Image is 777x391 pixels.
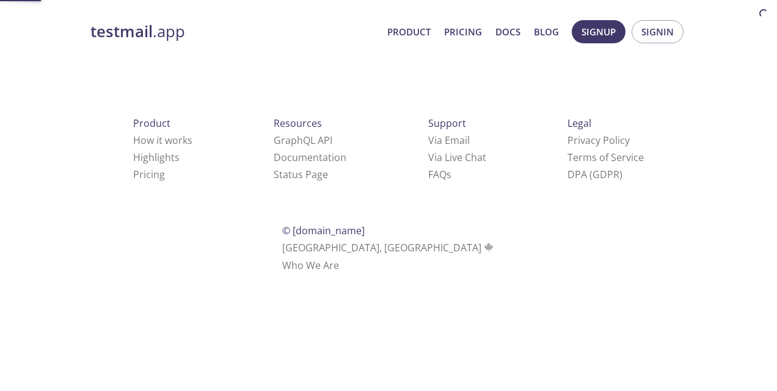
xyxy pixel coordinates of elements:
a: Privacy Policy [567,134,630,147]
a: DPA (GDPR) [567,168,622,181]
button: Signup [572,20,626,43]
a: Terms of Service [567,151,644,164]
span: © [DOMAIN_NAME] [282,224,365,237]
span: Support [428,117,466,130]
a: Status Page [274,168,328,181]
button: Signin [632,20,684,43]
a: FAQ [428,168,451,181]
a: Via Live Chat [428,151,486,164]
span: Resources [274,117,322,130]
span: Signup [582,24,616,40]
a: Blog [534,24,559,40]
a: Pricing [133,168,165,181]
a: GraphQL API [274,134,332,147]
a: Documentation [274,151,346,164]
span: [GEOGRAPHIC_DATA], [GEOGRAPHIC_DATA] [282,241,495,254]
a: testmail.app [90,21,378,42]
a: Pricing [444,24,482,40]
a: Via Email [428,134,470,147]
span: Signin [641,24,674,40]
a: Who We Are [282,259,339,272]
strong: testmail [90,21,153,42]
a: Highlights [133,151,180,164]
a: How it works [133,134,192,147]
span: Product [133,117,170,130]
span: Legal [567,117,591,130]
span: s [447,168,451,181]
a: Product [387,24,431,40]
a: Docs [495,24,520,40]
